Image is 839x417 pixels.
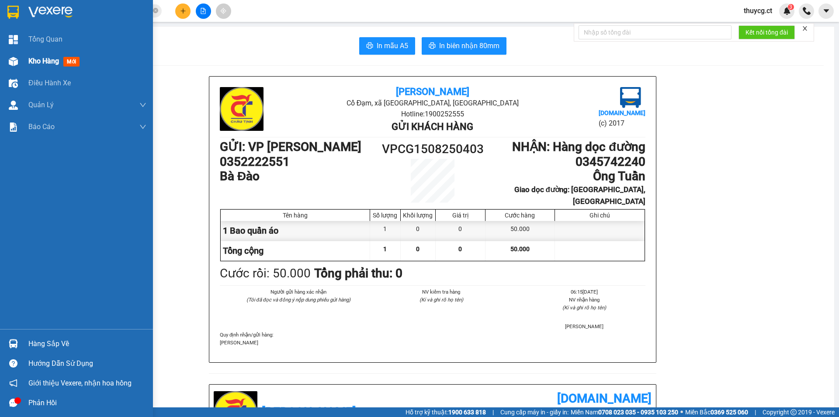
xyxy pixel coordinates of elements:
span: notification [9,379,17,387]
button: caret-down [818,4,834,19]
div: 0 [436,221,485,241]
button: printerIn biên nhận 80mm [422,37,506,55]
i: (Kí và ghi rõ họ tên) [419,297,463,303]
strong: 1900 633 818 [448,409,486,416]
span: Miền Nam [571,407,678,417]
img: icon-new-feature [783,7,791,15]
div: Quy định nhận/gửi hàng : [220,331,645,347]
span: message [9,399,17,407]
span: aim [220,8,226,14]
div: Giá trị [438,212,483,219]
button: file-add [196,4,211,19]
div: Hàng sắp về [28,337,146,350]
h1: 0345742240 [486,154,645,169]
b: NHẬN : Hàng dọc đường [512,140,645,154]
b: Gửi khách hàng [392,121,473,132]
div: Phản hồi [28,396,146,410]
span: printer [366,42,373,50]
b: [DOMAIN_NAME] [599,109,645,116]
li: 06:15[DATE] [524,288,645,296]
button: plus [175,4,191,19]
b: Giao dọc đường: [GEOGRAPHIC_DATA], [GEOGRAPHIC_DATA] [514,185,645,206]
h1: 0352222551 [220,154,379,169]
span: Miền Bắc [685,407,748,417]
div: Cước hàng [488,212,552,219]
span: | [755,407,756,417]
div: 1 Bao quần áo [221,221,370,241]
li: Cổ Đạm, xã [GEOGRAPHIC_DATA], [GEOGRAPHIC_DATA] [291,98,574,109]
img: logo.jpg [220,87,263,131]
span: Điều hành xe [28,77,71,88]
h1: Ông Tuần [486,169,645,184]
strong: 0369 525 060 [711,409,748,416]
strong: 0708 023 035 - 0935 103 250 [598,409,678,416]
img: warehouse-icon [9,339,18,348]
li: NV nhận hàng [524,296,645,304]
span: Cung cấp máy in - giấy in: [500,407,569,417]
span: Tổng Quan [28,34,62,45]
img: warehouse-icon [9,57,18,66]
span: down [139,123,146,130]
span: 0 [416,245,419,252]
span: printer [429,42,436,50]
li: Hotline: 1900252555 [291,109,574,119]
span: copyright [790,409,797,415]
span: 50.000 [510,245,530,252]
button: printerIn mẫu A5 [359,37,415,55]
span: Quản Lý [28,99,54,110]
div: Tên hàng [223,212,367,219]
div: Cước rồi : 50.000 [220,264,311,283]
li: [PERSON_NAME] [524,322,645,330]
span: plus [180,8,186,14]
span: 1 [383,245,387,252]
img: warehouse-icon [9,79,18,88]
span: mới [63,57,80,67]
img: phone-icon [803,7,811,15]
span: question-circle [9,359,17,368]
span: file-add [200,8,206,14]
div: 1 [370,221,401,241]
sup: 3 [788,4,794,10]
div: Ghi chú [557,212,642,219]
span: Hỗ trợ kỹ thuật: [406,407,486,417]
div: Hướng dẫn sử dụng [28,357,146,370]
span: Kho hàng [28,57,59,65]
span: 3 [789,4,792,10]
span: ⚪️ [680,410,683,414]
i: (Tôi đã đọc và đồng ý nộp dung phiếu gửi hàng) [246,297,350,303]
div: 50.000 [485,221,555,241]
span: Kết nối tổng đài [745,28,788,37]
img: logo.jpg [620,87,641,108]
span: | [492,407,494,417]
span: close-circle [153,7,158,15]
h1: Bà Đào [220,169,379,184]
button: Kết nối tổng đài [738,25,795,39]
b: GỬI : VP [PERSON_NAME] [11,63,153,78]
span: Tổng cộng [223,245,263,256]
i: (Kí và ghi rõ họ tên) [562,305,606,311]
li: NV kiểm tra hàng [380,288,502,296]
div: 0 [401,221,436,241]
input: Nhập số tổng đài [579,25,732,39]
img: solution-icon [9,123,18,132]
div: Khối lượng [403,212,433,219]
img: logo-vxr [7,6,19,19]
span: thuycg.ct [737,5,779,16]
span: Giới thiệu Vexere, nhận hoa hồng [28,378,132,389]
li: Hotline: 1900252555 [82,32,365,43]
span: In biên nhận 80mm [439,40,499,51]
div: Số lượng [372,212,398,219]
img: warehouse-icon [9,101,18,110]
b: [PERSON_NAME] [396,86,469,97]
b: GỬI : VP [PERSON_NAME] [220,140,361,154]
p: [PERSON_NAME] [220,339,645,347]
button: aim [216,4,231,19]
li: Người gửi hàng xác nhận [237,288,359,296]
li: (c) 2017 [599,118,645,129]
span: 0 [458,245,462,252]
b: Tổng phải thu: 0 [314,266,402,280]
span: Báo cáo [28,121,55,132]
img: logo.jpg [11,11,55,55]
b: [DOMAIN_NAME] [557,391,652,406]
h1: VPCG1508250403 [379,140,486,159]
